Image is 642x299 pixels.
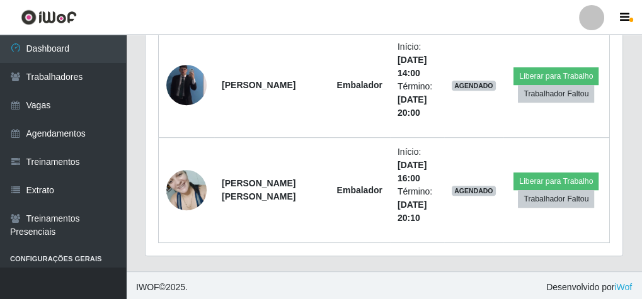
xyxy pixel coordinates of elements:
button: Liberar para Trabalho [513,172,599,190]
time: [DATE] 16:00 [398,160,427,183]
li: Término: [398,185,437,225]
time: [DATE] 20:00 [398,94,427,118]
strong: [PERSON_NAME] [222,80,295,90]
strong: Embalador [337,185,382,195]
button: Trabalhador Faltou [518,85,594,103]
li: Início: [398,145,437,185]
strong: [PERSON_NAME] [PERSON_NAME] [222,178,295,201]
img: 1714959691742.jpeg [166,163,207,217]
span: AGENDADO [452,186,496,196]
li: Início: [398,40,437,80]
img: 1749527828956.jpeg [166,57,207,113]
span: IWOF [136,282,159,292]
span: AGENDADO [452,81,496,91]
span: © 2025 . [136,281,188,294]
img: CoreUI Logo [21,9,77,25]
li: Término: [398,80,437,120]
time: [DATE] 20:10 [398,200,427,223]
time: [DATE] 14:00 [398,55,427,78]
strong: Embalador [337,80,382,90]
button: Liberar para Trabalho [513,67,599,85]
span: Desenvolvido por [546,281,632,294]
button: Trabalhador Faltou [518,190,594,208]
a: iWof [614,282,632,292]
